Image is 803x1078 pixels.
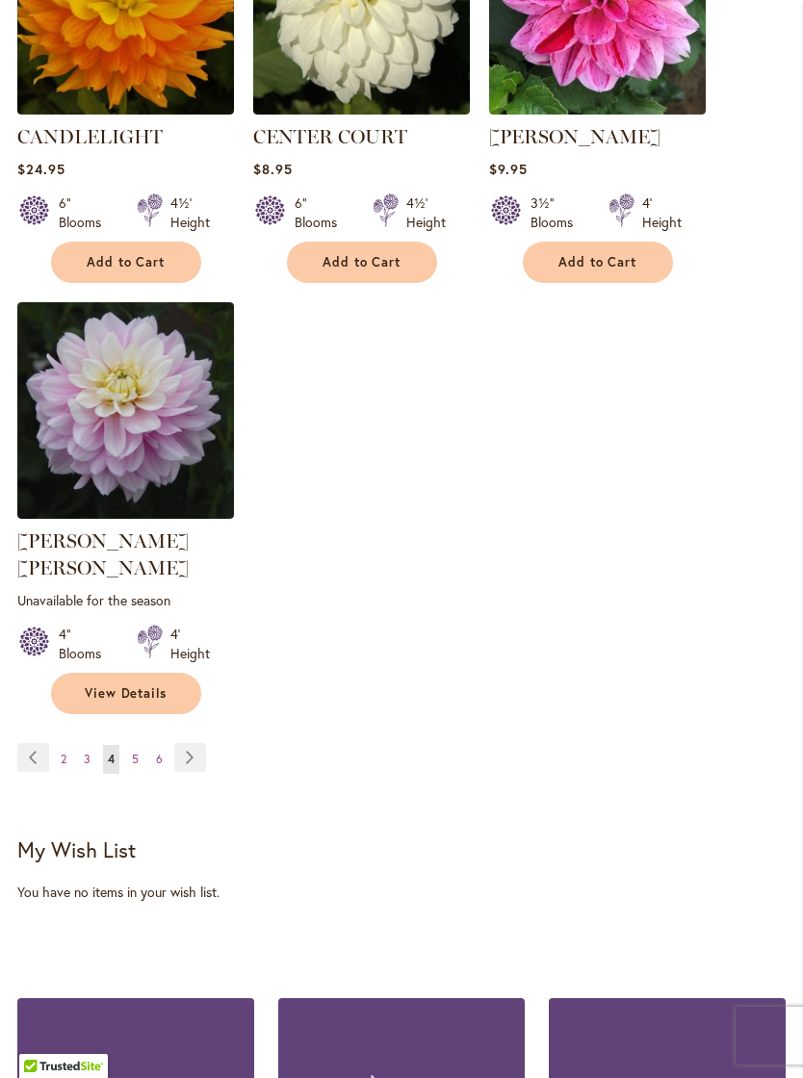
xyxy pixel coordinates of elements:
[489,160,528,178] span: $9.95
[108,752,115,766] span: 4
[17,160,65,178] span: $24.95
[253,125,407,148] a: CENTER COURT
[17,100,234,118] a: CANDLELIGHT
[85,685,168,702] span: View Details
[17,504,234,523] a: Charlotte Mae
[253,100,470,118] a: CENTER COURT
[156,752,163,766] span: 6
[87,254,166,270] span: Add to Cart
[523,242,673,283] button: Add to Cart
[558,254,637,270] span: Add to Cart
[151,745,168,774] a: 6
[59,193,114,232] div: 6" Blooms
[170,193,210,232] div: 4½' Height
[170,625,210,663] div: 4' Height
[17,883,786,902] div: You have no items in your wish list.
[127,745,143,774] a: 5
[323,254,401,270] span: Add to Cart
[642,193,682,232] div: 4' Height
[51,673,201,714] a: View Details
[132,752,139,766] span: 5
[17,529,189,579] a: [PERSON_NAME] [PERSON_NAME]
[79,745,95,774] a: 3
[84,752,91,766] span: 3
[59,625,114,663] div: 4" Blooms
[56,745,71,774] a: 2
[406,193,446,232] div: 4½' Height
[51,242,201,283] button: Add to Cart
[17,591,234,609] p: Unavailable for the season
[531,193,585,232] div: 3½" Blooms
[253,160,293,178] span: $8.95
[14,1010,68,1064] iframe: Launch Accessibility Center
[489,100,706,118] a: CHA CHING
[17,835,136,863] strong: My Wish List
[17,125,163,148] a: CANDLELIGHT
[295,193,350,232] div: 6" Blooms
[489,125,661,148] a: [PERSON_NAME]
[61,752,66,766] span: 2
[17,302,234,519] img: Charlotte Mae
[287,242,437,283] button: Add to Cart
